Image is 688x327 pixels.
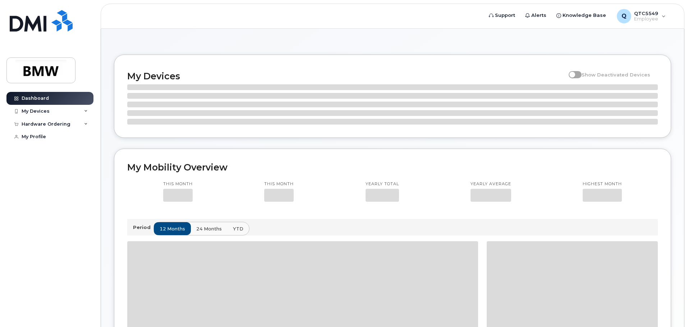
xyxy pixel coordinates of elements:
p: Yearly total [366,181,399,187]
p: Highest month [583,181,622,187]
p: This month [264,181,294,187]
input: Show Deactivated Devices [569,68,574,74]
span: 24 months [196,225,222,232]
h2: My Devices [127,71,565,81]
span: YTD [233,225,243,232]
p: Period [133,224,153,231]
p: Yearly average [471,181,511,187]
h2: My Mobility Overview [127,162,658,173]
span: Show Deactivated Devices [582,72,650,78]
p: This month [163,181,193,187]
